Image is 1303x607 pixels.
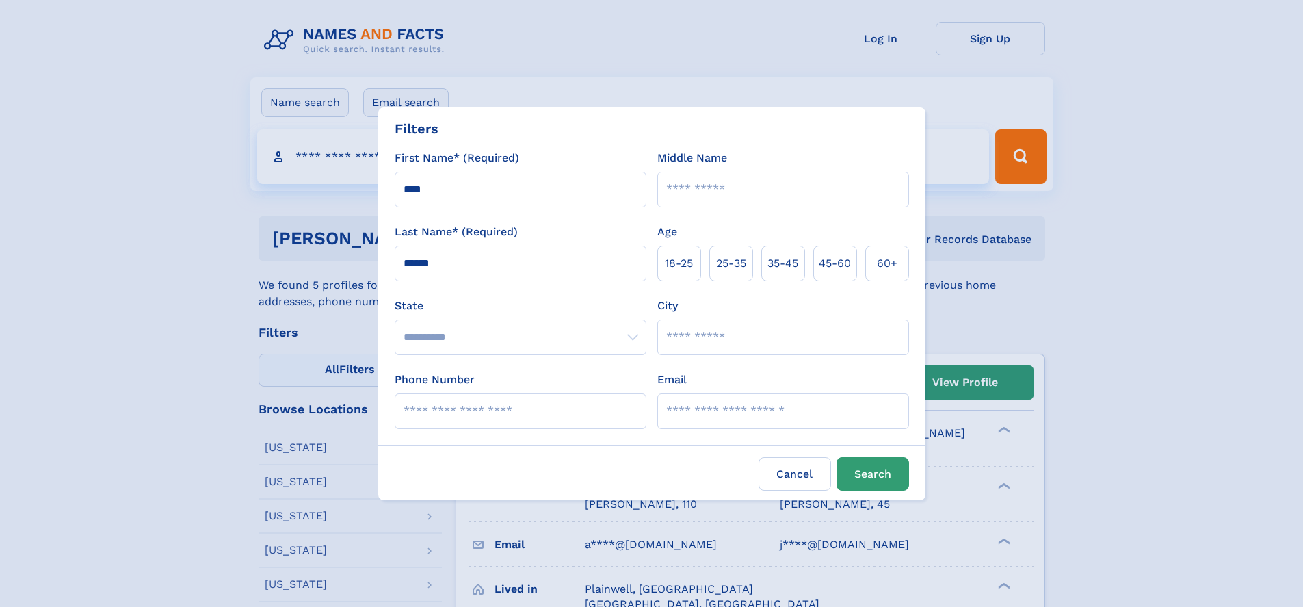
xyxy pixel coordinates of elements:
[395,150,519,166] label: First Name* (Required)
[657,224,677,240] label: Age
[767,255,798,272] span: 35‑45
[395,372,475,388] label: Phone Number
[837,457,909,491] button: Search
[716,255,746,272] span: 25‑35
[657,150,727,166] label: Middle Name
[657,298,678,314] label: City
[759,457,831,491] label: Cancel
[665,255,693,272] span: 18‑25
[395,298,646,314] label: State
[657,372,687,388] label: Email
[395,224,518,240] label: Last Name* (Required)
[395,118,438,139] div: Filters
[819,255,851,272] span: 45‑60
[877,255,897,272] span: 60+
